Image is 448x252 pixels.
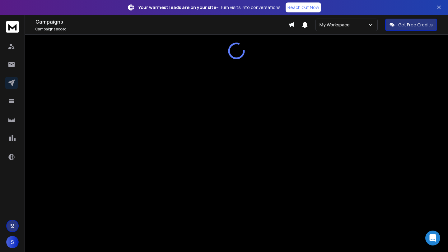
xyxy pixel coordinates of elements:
[385,19,437,31] button: Get Free Credits
[286,2,321,12] a: Reach Out Now
[6,236,19,248] button: S
[35,18,288,25] h1: Campaigns
[425,231,440,245] div: Open Intercom Messenger
[138,4,281,11] p: – Turn visits into conversations
[35,27,288,32] p: Campaigns added
[287,4,319,11] p: Reach Out Now
[320,22,352,28] p: My Workspace
[398,22,433,28] p: Get Free Credits
[6,21,19,33] img: logo
[138,4,216,10] strong: Your warmest leads are on your site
